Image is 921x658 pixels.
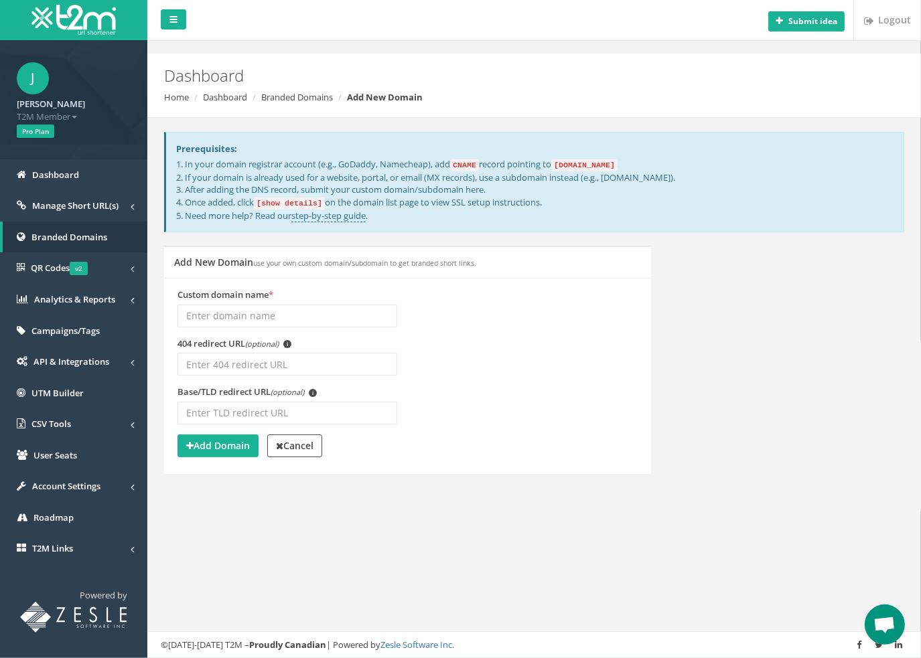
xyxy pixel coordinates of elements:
[291,210,366,222] a: step-by-step guide
[31,231,107,243] span: Branded Domains
[70,262,88,275] span: v2
[254,197,325,210] code: [show details]
[164,91,189,103] a: Home
[80,589,127,601] span: Powered by
[32,199,119,212] span: Manage Short URL(s)
[33,449,77,461] span: User Seats
[176,158,894,222] p: 1. In your domain registrar account (e.g., GoDaddy, Namecheap), add record pointing to 2. If your...
[31,325,100,337] span: Campaigns/Tags
[31,418,71,430] span: CSV Tools
[186,439,250,452] strong: Add Domain
[768,11,845,31] button: Submit idea
[178,305,397,327] input: Enter domain name
[865,604,905,645] div: Open chat
[17,125,54,138] span: Pro Plan
[17,110,131,123] span: T2M Member
[178,402,397,424] input: Enter TLD redirect URL
[17,98,85,110] strong: [PERSON_NAME]
[283,340,291,348] span: i
[33,511,74,523] span: Roadmap
[32,169,79,181] span: Dashboard
[253,258,476,268] small: use your own custom domain/subdomain to get branded short links.
[380,639,454,651] a: Zesle Software Inc.
[161,639,908,651] div: ©[DATE]-[DATE] T2M – | Powered by
[174,257,476,267] h5: Add New Domain
[261,91,333,103] a: Branded Domains
[20,602,127,633] img: T2M URL Shortener powered by Zesle Software Inc.
[176,143,237,155] strong: Prerequisites:
[249,639,326,651] strong: Proudly Canadian
[178,434,259,457] button: Add Domain
[31,262,88,274] span: QR Codes
[245,339,279,349] em: (optional)
[33,355,109,367] span: API & Integrations
[203,91,247,103] a: Dashboard
[267,434,322,457] a: Cancel
[32,542,73,554] span: T2M Links
[788,15,837,27] b: Submit idea
[32,480,100,492] span: Account Settings
[31,5,116,35] img: T2M
[17,62,49,94] span: J
[178,386,317,398] label: Base/TLD redirect URL
[178,337,291,350] label: 404 redirect URL
[309,389,317,397] span: i
[450,159,479,171] code: CNAME
[31,387,84,399] span: UTM Builder
[178,353,397,376] input: Enter 404 redirect URL
[276,439,313,452] strong: Cancel
[178,289,273,301] label: Custom domain name
[164,67,778,84] h2: Dashboard
[17,94,131,122] a: [PERSON_NAME] T2M Member
[271,387,304,397] em: (optional)
[34,293,115,305] span: Analytics & Reports
[551,159,618,171] code: [DOMAIN_NAME]
[347,91,423,103] strong: Add New Domain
